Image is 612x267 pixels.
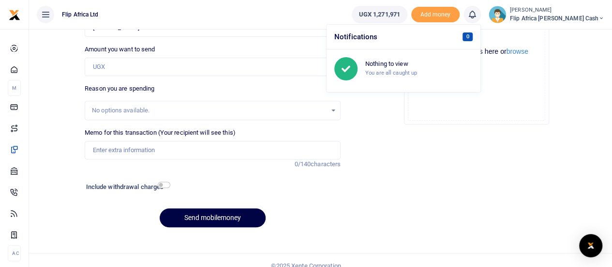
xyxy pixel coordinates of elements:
[311,160,341,168] span: characters
[579,234,602,257] div: Open Intercom Messenger
[160,208,266,227] button: Send mobilemoney
[85,58,341,76] input: UGX
[365,69,417,76] small: You are all caught up
[8,245,21,261] li: Ac
[489,6,604,23] a: profile-user [PERSON_NAME] Flip Africa [PERSON_NAME] Cash
[9,9,20,21] img: logo-small
[9,11,20,18] a: logo-small logo-large logo-large
[507,48,528,55] button: browse
[295,160,311,168] span: 0/140
[365,60,473,68] h6: Nothing to view
[411,7,460,23] span: Add money
[85,141,341,159] input: Enter extra information
[58,10,103,19] span: Flip Africa Ltd
[463,32,473,41] span: 0
[85,45,155,54] label: Amount you want to send
[8,80,21,96] li: M
[85,84,154,94] label: Reason you are spending
[327,49,480,88] a: Nothing to view You are all caught up
[86,183,166,191] h6: Include withdrawal charges
[85,128,236,138] label: Memo for this transaction (Your recipient will see this)
[92,106,327,115] div: No options available.
[489,6,506,23] img: profile-user
[348,6,411,23] li: Wallet ballance
[359,10,400,19] span: UGX 1,271,971
[411,7,460,23] li: Toup your wallet
[510,14,604,23] span: Flip Africa [PERSON_NAME] Cash
[352,6,407,23] a: UGX 1,271,971
[411,10,460,17] a: Add money
[327,25,480,49] h6: Notifications
[510,6,604,15] small: [PERSON_NAME]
